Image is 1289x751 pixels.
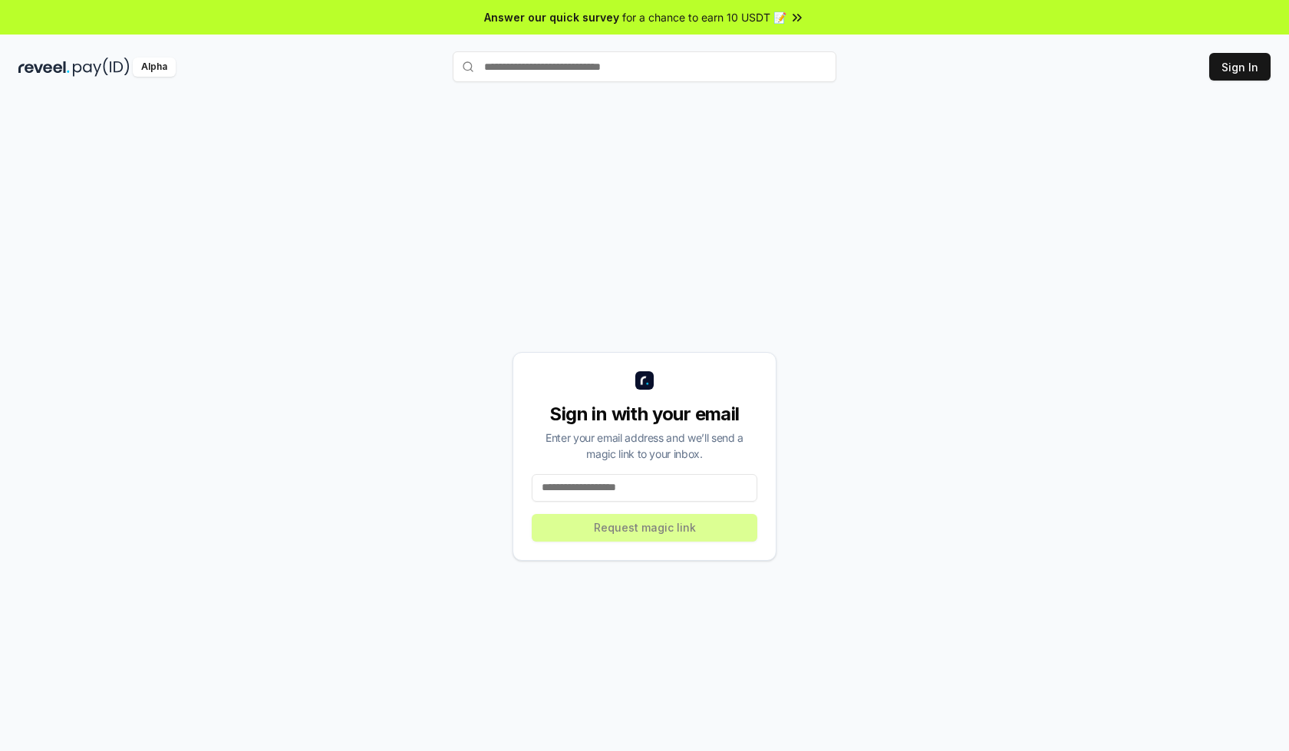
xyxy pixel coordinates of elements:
[532,402,757,427] div: Sign in with your email
[484,9,619,25] span: Answer our quick survey
[133,58,176,77] div: Alpha
[1209,53,1271,81] button: Sign In
[532,430,757,462] div: Enter your email address and we’ll send a magic link to your inbox.
[635,371,654,390] img: logo_small
[622,9,786,25] span: for a chance to earn 10 USDT 📝
[18,58,70,77] img: reveel_dark
[73,58,130,77] img: pay_id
